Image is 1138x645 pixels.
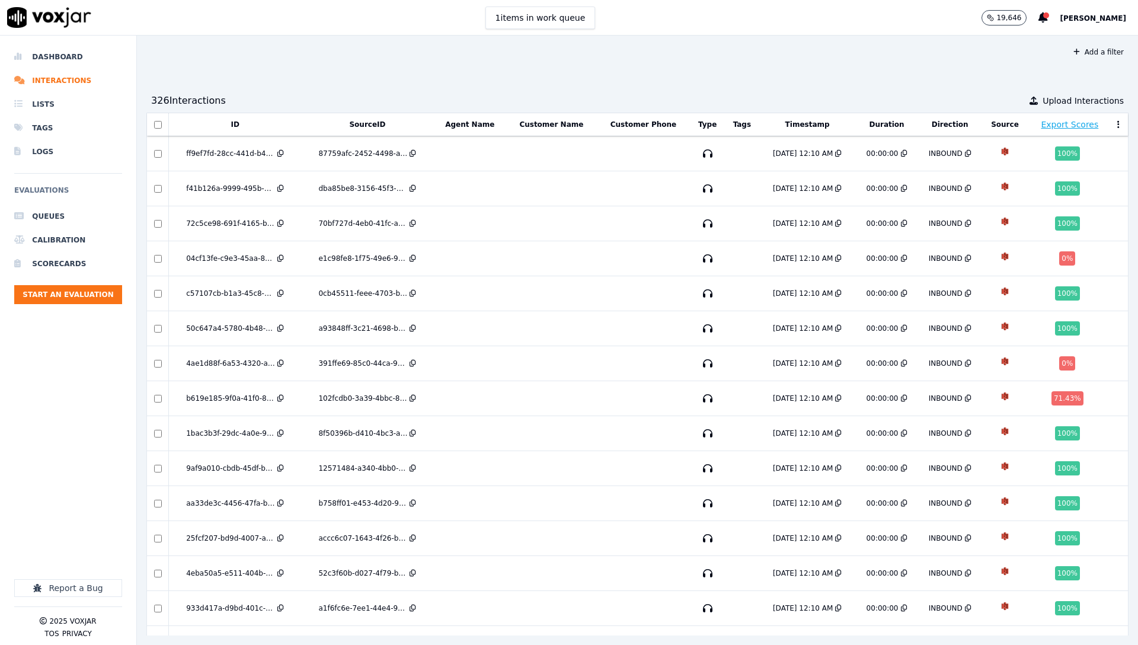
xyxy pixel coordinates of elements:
[995,561,1015,582] img: S3_icon
[929,289,963,298] div: INBOUND
[1055,496,1080,510] div: 100 %
[7,7,91,28] img: voxjar logo
[773,429,833,438] div: [DATE] 12:10 AM
[996,13,1021,23] p: 19,646
[995,281,1015,302] img: S3_icon
[867,464,899,473] div: 00:00:00
[186,569,275,578] div: 4eba50a5-e511-404b-a2ab-c36013f3cdf4
[1055,461,1080,475] div: 100 %
[773,324,833,333] div: [DATE] 12:10 AM
[610,120,676,129] button: Customer Phone
[773,184,833,193] div: [DATE] 12:10 AM
[14,140,122,164] a: Logs
[349,120,385,129] button: SourceID
[318,569,407,578] div: 52c3f60b-d027-4f79-bdc6-4a96ca123ca9.mp4-cec1b1789131.json
[773,464,833,473] div: [DATE] 12:10 AM
[44,629,59,638] button: TOS
[318,534,407,543] div: accc6c07-1643-4f26-b9af-37b83babf7eb.mp4-22286e8babd6.json
[995,421,1015,442] img: S3_icon
[867,429,899,438] div: 00:00:00
[14,45,122,69] a: Dashboard
[186,184,275,193] div: f41b126a-9999-495b-9651-8ffd73387e36
[929,324,963,333] div: INBOUND
[519,120,583,129] button: Customer Name
[318,289,407,298] div: 0cb45511-feee-4703-b307-f0ff587155a7.mp4-971520a72c5f.json
[318,604,407,613] div: a1f6fc6e-7ee1-44e4-9ad9-f6758df8cd56.mp4-619e895f305f.json
[1051,391,1083,405] div: 71.43 %
[1041,119,1098,130] button: Export Scores
[995,176,1015,197] img: S3_icon
[929,149,963,158] div: INBOUND
[929,534,963,543] div: INBOUND
[1055,426,1080,440] div: 100 %
[867,499,899,508] div: 00:00:00
[991,120,1019,129] button: Source
[982,10,1038,25] button: 19,646
[1055,566,1080,580] div: 100 %
[318,254,407,263] div: e1c98fe8-1f75-49e6-9021-58eed76994cb.mp4-20c0e47c009d.json
[867,359,899,368] div: 00:00:00
[995,211,1015,232] img: S3_icon
[318,149,407,158] div: 87759afc-2452-4498-a6b5-a0a9d1698d40.mp4-e069cee55b29.json
[14,69,122,92] a: Interactions
[773,219,833,228] div: [DATE] 12:10 AM
[318,219,407,228] div: 70bf727d-4eb0-41fc-a2b4-846fda976e93.mp4-a02b8c3dbece.json
[1059,251,1075,266] div: 0 %
[995,596,1015,617] img: S3_icon
[186,464,275,473] div: 9af9a010-cbdb-45df-b39b-349e3eadf44c
[929,359,963,368] div: INBOUND
[14,252,122,276] li: Scorecards
[995,141,1015,162] img: S3_icon
[929,569,963,578] div: INBOUND
[186,429,275,438] div: 1bac3b3f-29dc-4a0e-9c4a-3d7746aec944
[867,254,899,263] div: 00:00:00
[62,629,92,638] button: Privacy
[318,184,407,193] div: dba85be8-3156-45f3-b2a0-2058177d8bbe.mp4-0a08a3180a51.json
[785,120,830,129] button: Timestamp
[318,359,407,368] div: 391ffe69-85c0-44ca-9bc4-89df3c102f35.mp4-e28fffacaa2c.json
[1055,601,1080,615] div: 100 %
[929,429,963,438] div: INBOUND
[929,184,963,193] div: INBOUND
[318,429,407,438] div: 8f50396b-d410-4bc3-a5b5-ca9aa628eb65.mp4-ed49a8ea96b9.json
[49,617,96,626] p: 2025 Voxjar
[485,7,596,29] button: 1items in work queue
[867,289,899,298] div: 00:00:00
[773,499,833,508] div: [DATE] 12:10 AM
[929,604,963,613] div: INBOUND
[186,604,275,613] div: 933d417a-d9bd-401c-8b19-06f4c9f988c8
[318,324,407,333] div: a93848ff-3c21-4698-b622-bd6504fce4a4.mp4-253bec07457d.json
[982,10,1027,25] button: 19,646
[929,394,963,403] div: INBOUND
[773,289,833,298] div: [DATE] 12:10 AM
[1055,321,1080,336] div: 100 %
[995,386,1015,407] img: S3_icon
[1055,286,1080,301] div: 100 %
[14,205,122,228] a: Queues
[867,394,899,403] div: 00:00:00
[867,604,899,613] div: 00:00:00
[186,324,275,333] div: 50c647a4-5780-4b48-b2e2-055f3839f19f
[186,499,275,508] div: aa33de3c-4456-47fa-bbea-96f8b25e2825
[929,464,963,473] div: INBOUND
[14,579,122,597] button: Report a Bug
[186,289,275,298] div: c57107cb-b1a3-45c8-8503-a2a8e2074edd
[867,324,899,333] div: 00:00:00
[318,499,407,508] div: b758ff01-e453-4d20-930f-a1dbdbf8a0bf.mp4-953f4c805cac.json
[14,183,122,205] h6: Evaluations
[995,491,1015,512] img: S3_icon
[995,456,1015,477] img: S3_icon
[773,359,833,368] div: [DATE] 12:10 AM
[773,604,833,613] div: [DATE] 12:10 AM
[1055,181,1080,196] div: 100 %
[929,499,963,508] div: INBOUND
[773,149,833,158] div: [DATE] 12:10 AM
[14,228,122,252] a: Calibration
[318,394,407,403] div: 102fcdb0-3a39-4bbc-8dfe-5bb3e8f50f07.mp4-2bd587c7ef73.json
[14,116,122,140] li: Tags
[773,394,833,403] div: [DATE] 12:10 AM
[867,569,899,578] div: 00:00:00
[995,351,1015,372] img: S3_icon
